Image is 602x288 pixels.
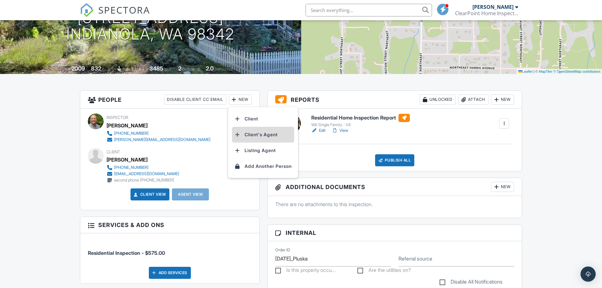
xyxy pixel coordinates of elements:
li: Service: Residential Inspection [88,238,252,261]
a: Residential Home Inspection Report WA Single Family - V4 [311,114,410,128]
div: 2.0 [206,65,214,72]
span: | [533,70,534,73]
div: [PERSON_NAME][EMAIL_ADDRESS][DOMAIN_NAME] [114,137,210,142]
a: [EMAIL_ADDRESS][DOMAIN_NAME] [106,171,179,177]
div: [PERSON_NAME] [106,155,148,164]
h3: People [80,91,259,109]
label: Referral source [398,255,432,262]
div: [EMAIL_ADDRESS][DOMAIN_NAME] [114,171,179,176]
span: Client [106,150,120,154]
input: Search everything... [306,4,432,16]
h3: Services & Add ons [80,217,259,233]
a: SPECTORA [80,9,150,22]
span: bedrooms [182,67,200,71]
img: The Best Home Inspection Software - Spectora [80,3,94,17]
h3: Reports [268,91,522,109]
span: Inspector [106,115,128,120]
a: [PHONE_NUMBER] [106,130,210,137]
div: [PERSON_NAME] [106,121,148,130]
h3: Internal [268,225,522,241]
span: Residential Inspection - $575.00 [88,250,165,256]
div: WA Single Family - V4 [311,122,410,127]
div: Add Services [149,267,191,279]
a: [PERSON_NAME][EMAIL_ADDRESS][DOMAIN_NAME] [106,137,210,143]
div: New [491,182,514,192]
span: Built [64,67,70,71]
span: SPECTORA [98,3,150,16]
a: Leaflet [518,70,532,73]
a: © MapTiler [535,70,552,73]
label: Are the utilities on? [357,267,411,275]
label: Disable All Notifications [440,279,502,287]
div: New [491,95,514,105]
div: 832 [91,65,101,72]
div: [PHONE_NUMBER] [114,131,149,136]
span: bathrooms [215,67,233,71]
span: slab [122,67,129,71]
h6: Residential Home Inspection Report [311,114,410,122]
div: [PERSON_NAME] [472,4,514,10]
p: There are no attachments to this inspection. [275,201,514,208]
div: ClearPoint Home Inspections PLLC [455,10,518,16]
span: sq. ft. [102,67,111,71]
div: Disable Client CC Email [164,95,226,105]
h1: [STREET_ADDRESS] Indianola, WA 98342 [66,9,234,43]
a: Edit [311,127,325,134]
div: Open Intercom Messenger [581,267,596,282]
div: [PHONE_NUMBER] [114,165,149,170]
a: © OpenStreetMap contributors [553,70,600,73]
div: Unlocked [420,95,456,105]
span: Lot Size [135,67,149,71]
a: [PHONE_NUMBER] [106,164,179,171]
span: sq.ft. [164,67,172,71]
div: 3485 [149,65,163,72]
div: Publish All [375,154,415,166]
div: Attach [458,95,489,105]
div: second phone [PHONE_NUMBER] [114,178,174,183]
a: Client View [133,191,166,198]
div: New [229,95,252,105]
div: 2009 [71,65,85,72]
h3: Additional Documents [268,178,522,196]
label: Order ID [275,247,290,253]
label: Is this property occupied? [275,267,336,275]
div: 2 [178,65,181,72]
a: View [332,127,348,134]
